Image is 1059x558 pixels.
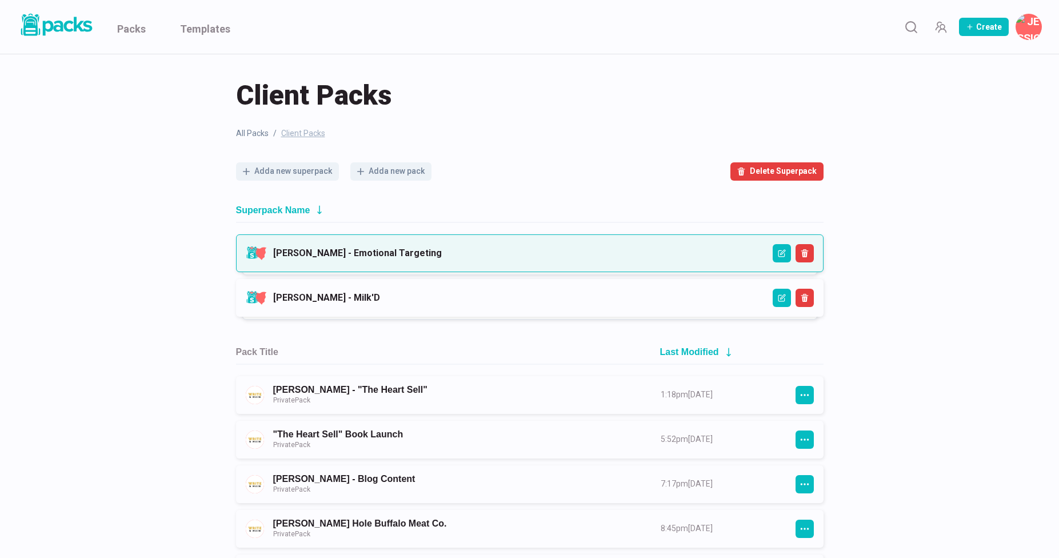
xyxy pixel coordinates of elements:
[773,244,791,262] button: Edit
[236,127,269,139] a: All Packs
[236,127,824,139] nav: breadcrumb
[730,162,824,181] button: Delete Superpack
[236,77,391,114] span: Client Packs
[236,162,339,181] button: Adda new superpack
[929,15,952,38] button: Manage Team Invites
[660,346,719,357] h2: Last Modified
[796,289,814,307] button: Delete Superpack
[900,15,922,38] button: Search
[17,11,94,42] a: Packs logo
[1016,14,1042,40] button: Jessica Noel
[959,18,1009,36] button: Create Pack
[17,11,94,38] img: Packs logo
[273,127,277,139] span: /
[281,127,325,139] span: Client Packs
[236,205,310,216] h2: Superpack Name
[796,244,814,262] button: Delete Superpack
[350,162,431,181] button: Adda new pack
[236,346,278,357] h2: Pack Title
[773,289,791,307] button: Edit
